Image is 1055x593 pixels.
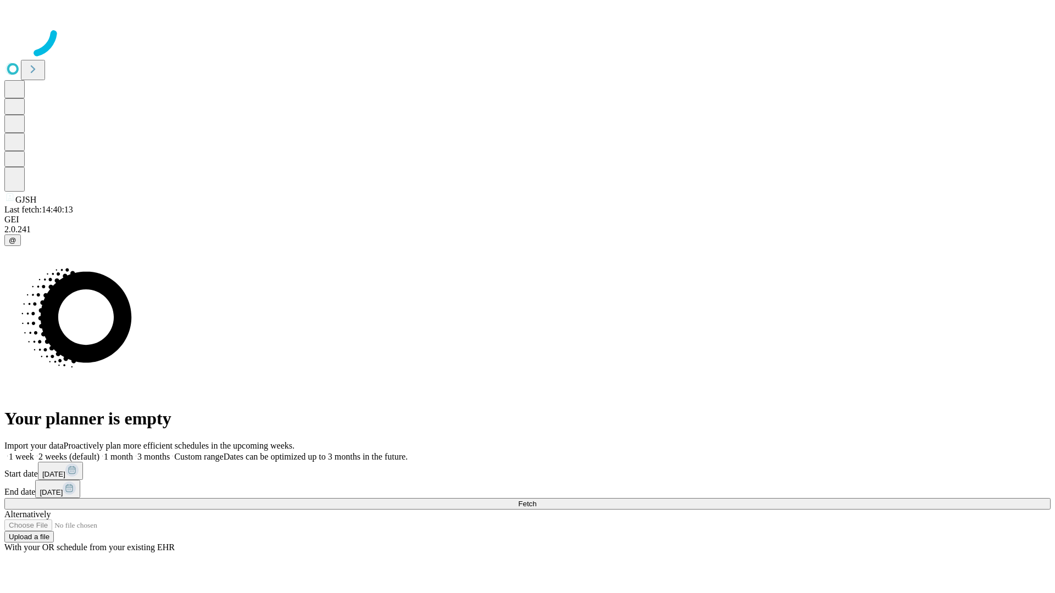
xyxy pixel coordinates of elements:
[15,195,36,204] span: GJSH
[137,452,170,461] span: 3 months
[9,452,34,461] span: 1 week
[224,452,408,461] span: Dates can be optimized up to 3 months in the future.
[4,225,1051,234] div: 2.0.241
[4,480,1051,498] div: End date
[104,452,133,461] span: 1 month
[4,205,73,214] span: Last fetch: 14:40:13
[4,409,1051,429] h1: Your planner is empty
[4,498,1051,510] button: Fetch
[35,480,80,498] button: [DATE]
[38,462,83,480] button: [DATE]
[4,510,51,519] span: Alternatively
[4,462,1051,480] div: Start date
[4,234,21,246] button: @
[38,452,99,461] span: 2 weeks (default)
[40,488,63,496] span: [DATE]
[518,500,536,508] span: Fetch
[4,215,1051,225] div: GEI
[4,531,54,542] button: Upload a file
[4,542,175,552] span: With your OR schedule from your existing EHR
[174,452,223,461] span: Custom range
[42,470,65,478] span: [DATE]
[9,236,16,244] span: @
[4,441,64,450] span: Import your data
[64,441,295,450] span: Proactively plan more efficient schedules in the upcoming weeks.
